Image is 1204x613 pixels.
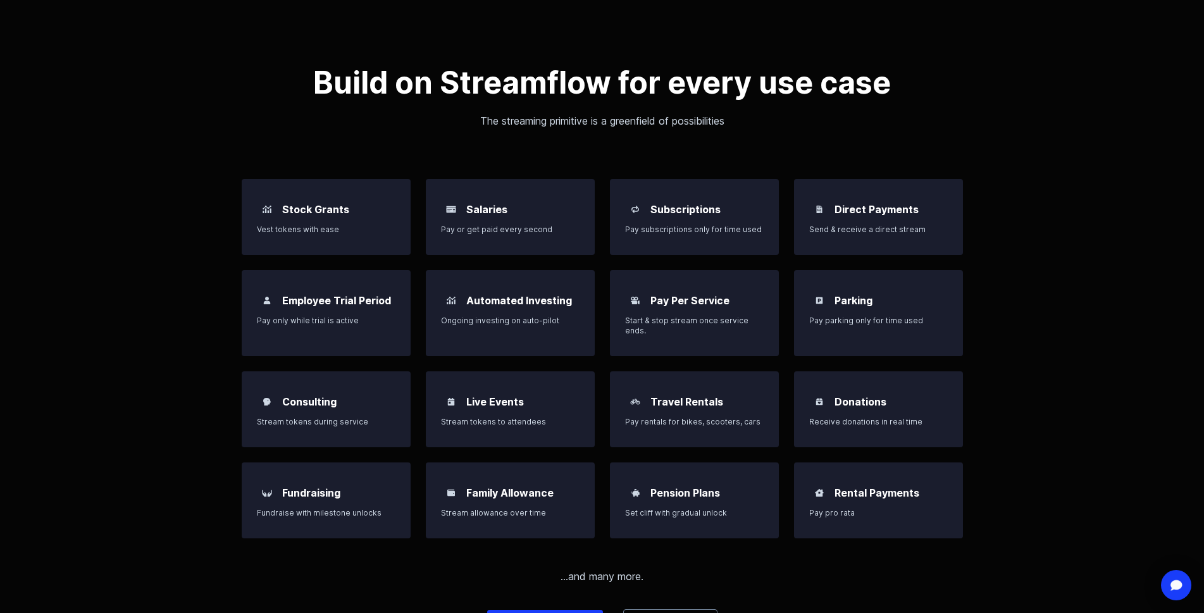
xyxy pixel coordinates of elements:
[242,569,963,584] p: ...and many more.
[625,225,764,235] p: Pay subscriptions only for time used
[441,316,580,326] p: Ongoing investing on auto-pilot
[466,485,554,500] h3: Family Allowance
[444,293,459,308] img: Automated Investing
[809,316,948,326] p: Pay parking only for time used
[282,202,349,217] h3: Stock Grants
[441,225,580,235] p: Pay or get paid every second
[812,202,827,217] img: Direct Payments
[628,293,643,308] img: Pay Per Service
[625,508,764,518] p: Set cliff with gradual unlock
[812,394,827,409] img: Donations
[257,508,395,518] p: Fundraise with milestone unlocks
[628,202,643,217] img: Subscriptions
[259,394,275,409] img: Consulting
[628,485,643,500] img: Pension Plans
[259,485,275,500] img: Fundraising
[809,508,948,518] p: Pay pro rata
[444,485,459,500] img: Family Allowance
[625,316,764,336] p: Start & stop stream once service ends.
[650,485,720,500] h3: Pension Plans
[257,225,395,235] p: Vest tokens with ease
[444,394,459,409] img: Live Events
[650,202,721,217] h3: Subscriptions
[835,485,919,500] h3: Rental Payments
[466,202,507,217] h3: Salaries
[259,202,275,217] img: Stock Grants
[444,202,459,217] img: Salaries
[242,113,963,128] p: The streaming primitive is a greenfield of possibilities
[282,485,340,500] h3: Fundraising
[625,417,764,427] p: Pay rentals for bikes, scooters, cars
[650,394,723,409] h3: Travel Rentals
[809,225,948,235] p: Send & receive a direct stream
[1161,570,1191,600] div: Open Intercom Messenger
[835,394,886,409] h3: Donations
[809,417,948,427] p: Receive donations in real time
[650,293,729,308] h3: Pay Per Service
[282,394,337,409] h3: Consulting
[835,202,919,217] h3: Direct Payments
[282,293,391,308] h3: Employee Trial Period
[257,316,395,326] p: Pay only while trial is active
[259,293,275,308] img: Employee Trial Period
[835,293,872,308] h3: Parking
[242,68,963,98] h2: Build on Streamflow for every use case
[628,394,643,409] img: Travel Rentals
[466,293,572,308] h3: Automated Investing
[441,508,580,518] p: Stream allowance over time
[812,293,827,308] img: Parking
[441,417,580,427] p: Stream tokens to attendees
[257,417,395,427] p: Stream tokens during service
[812,485,827,500] img: Rental Payments
[466,394,524,409] h3: Live Events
